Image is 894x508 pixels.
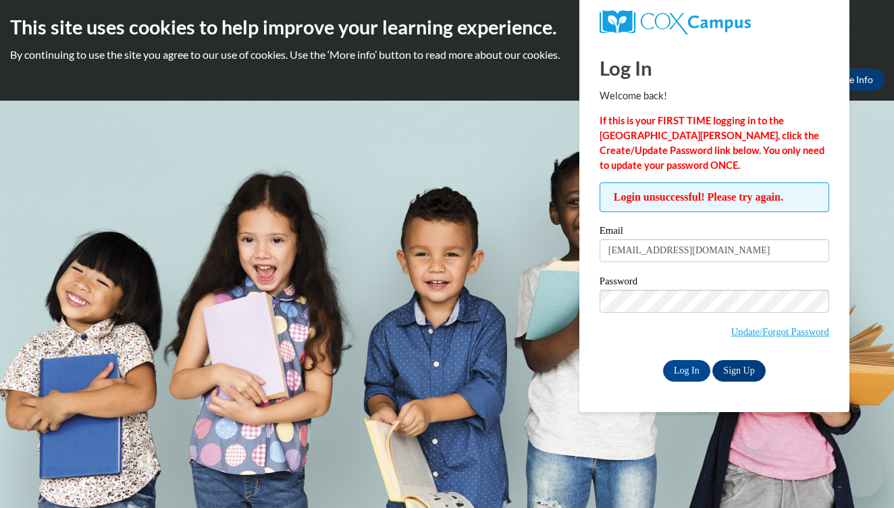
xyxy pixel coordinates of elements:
img: COX Campus [600,10,751,34]
iframe: Close message [741,422,768,449]
label: Password [600,276,829,290]
iframe: Button to launch messaging window [840,454,883,497]
p: By continuing to use the site you agree to our use of cookies. Use the ‘More info’ button to read... [10,47,884,62]
span: Login unsuccessful! Please try again. [600,182,829,212]
strong: If this is your FIRST TIME logging in to the [GEOGRAPHIC_DATA][PERSON_NAME], click the Create/Upd... [600,115,824,171]
h2: This site uses cookies to help improve your learning experience. [10,14,884,41]
label: Email [600,226,829,239]
a: COX Campus [600,10,829,34]
h1: Log In [600,54,829,82]
a: Sign Up [712,360,765,382]
input: Log In [663,360,710,382]
a: More Info [820,69,884,91]
a: Update/Forgot Password [731,326,829,337]
p: Welcome back! [600,88,829,103]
